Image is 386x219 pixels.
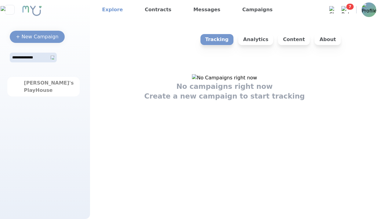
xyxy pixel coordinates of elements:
[315,34,341,45] p: About
[240,5,275,15] a: Campaigns
[10,31,65,43] button: + New Campaign
[16,33,59,40] div: + New Campaign
[341,6,349,13] img: Bell
[200,34,233,45] p: Tracking
[346,4,354,10] span: 7
[238,34,273,45] p: Analytics
[142,5,174,15] a: Contracts
[1,6,19,13] img: Close sidebar
[176,82,273,91] h1: No campaigns right now
[278,34,310,45] p: Content
[24,79,63,94] div: [PERSON_NAME]'s PlayHouse
[362,2,376,17] img: Profile
[144,91,305,101] h1: Create a new campaign to start tracking
[329,6,337,13] img: Chat
[192,74,257,82] img: No Campaigns right now
[100,5,125,15] a: Explore
[191,5,223,15] a: Messages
